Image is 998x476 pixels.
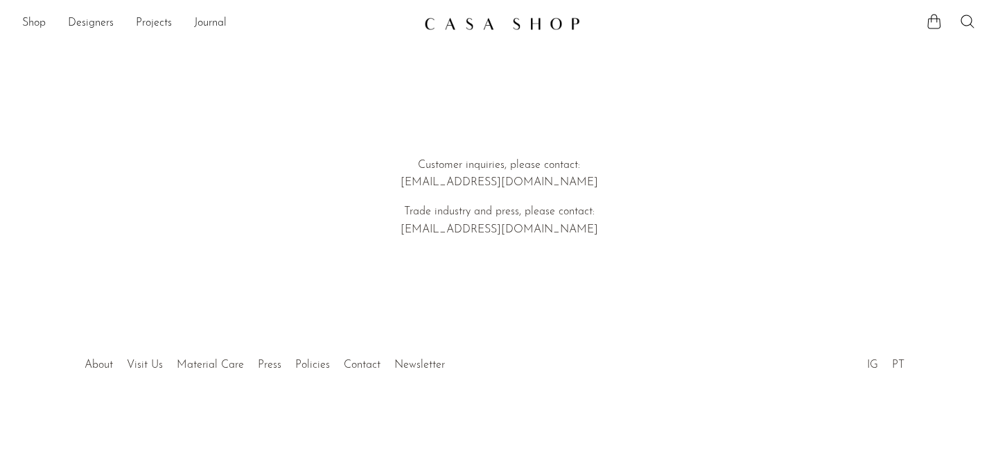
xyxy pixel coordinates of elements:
ul: Social Medias [860,348,911,375]
a: Projects [136,15,172,33]
ul: Quick links [78,348,452,375]
a: IG [867,359,878,371]
a: Visit Us [127,359,163,371]
p: Customer inquiries, please contact: [EMAIL_ADDRESS][DOMAIN_NAME] [301,157,697,192]
p: Trade industry and press, please contact: [EMAIL_ADDRESS][DOMAIN_NAME] [301,203,697,239]
a: Journal [194,15,227,33]
a: Shop [22,15,46,33]
a: Policies [295,359,330,371]
a: Press [258,359,281,371]
a: Material Care [177,359,244,371]
a: Designers [68,15,114,33]
ul: NEW HEADER MENU [22,12,413,35]
a: Contact [344,359,380,371]
a: About [85,359,113,371]
a: PT [892,359,904,371]
nav: Desktop navigation [22,12,413,35]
